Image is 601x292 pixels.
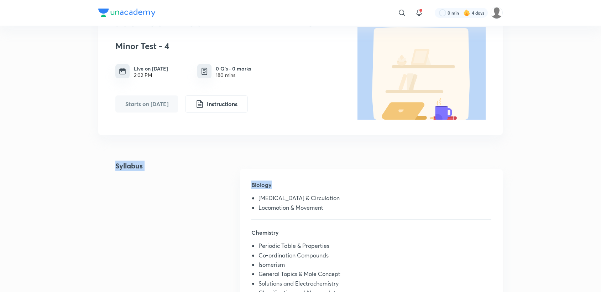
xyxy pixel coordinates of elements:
[258,261,491,271] li: Isomerism
[357,27,486,120] img: default
[258,252,491,261] li: Co-ordination Compounds
[119,68,126,75] img: timing
[134,72,168,78] div: 2:02 PM
[195,100,204,108] img: instruction
[258,280,491,290] li: Solutions and Electrochemistry
[258,243,491,252] li: Periodic Table & Properties
[200,67,209,76] img: quiz info
[216,72,251,78] div: 180 mins
[216,65,251,72] h6: 0 Q’s · 0 marks
[185,95,248,113] button: Instructions
[115,41,354,51] h3: Minor Test - 4
[251,181,491,195] h5: Biology
[115,95,178,113] button: Starts on Sept 14
[258,195,491,204] li: [MEDICAL_DATA] & Circulation
[134,65,168,72] h6: Live on [DATE]
[491,7,503,19] img: Payal
[98,9,156,17] img: Company Logo
[258,204,491,214] li: Locomotion & Movement
[251,228,491,243] h5: Chemistry
[258,271,491,280] li: General Topics & Mole Concept
[463,9,470,16] img: streak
